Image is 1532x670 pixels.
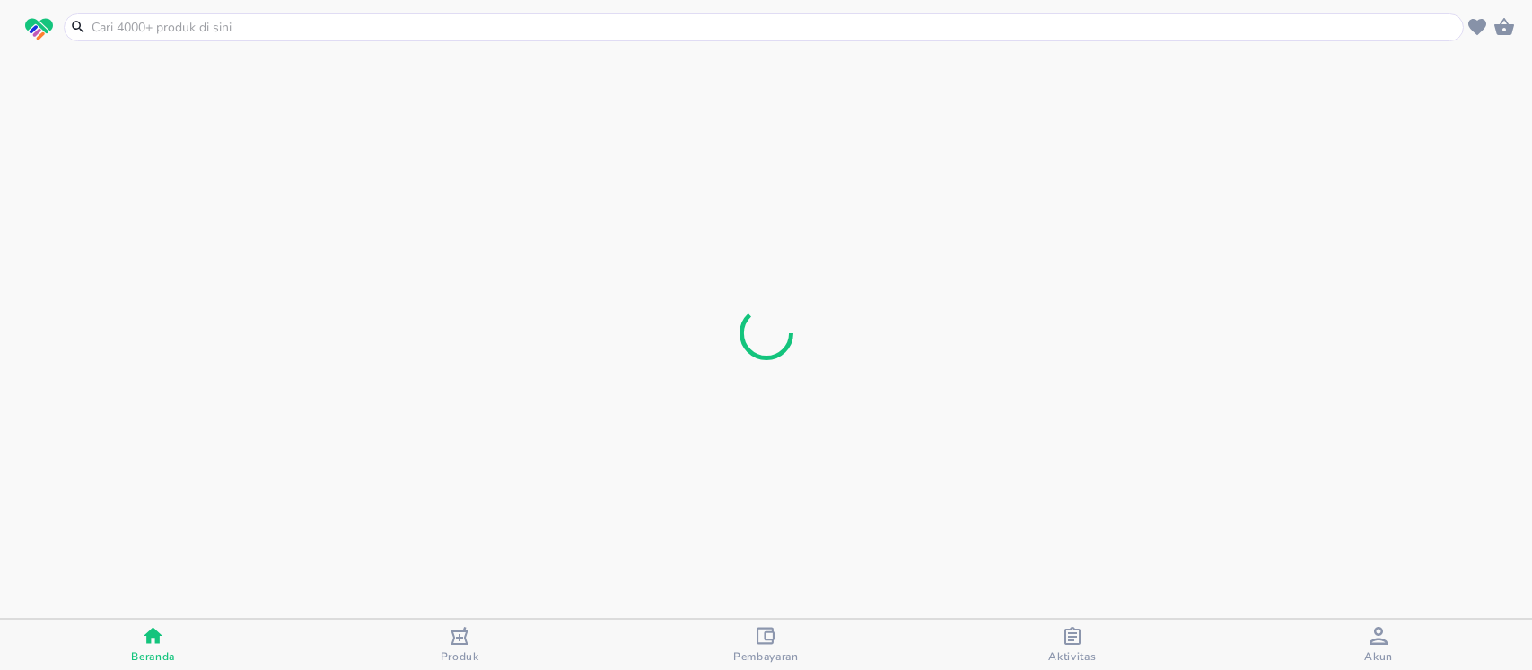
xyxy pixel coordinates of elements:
[1226,620,1532,670] button: Akun
[131,649,175,664] span: Beranda
[25,18,53,41] img: logo_swiperx_s.bd005f3b.svg
[441,649,479,664] span: Produk
[90,18,1459,37] input: Cari 4000+ produk di sini
[613,620,919,670] button: Pembayaran
[919,620,1225,670] button: Aktivitas
[1364,649,1393,664] span: Akun
[306,620,612,670] button: Produk
[1048,649,1096,664] span: Aktivitas
[733,649,799,664] span: Pembayaran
